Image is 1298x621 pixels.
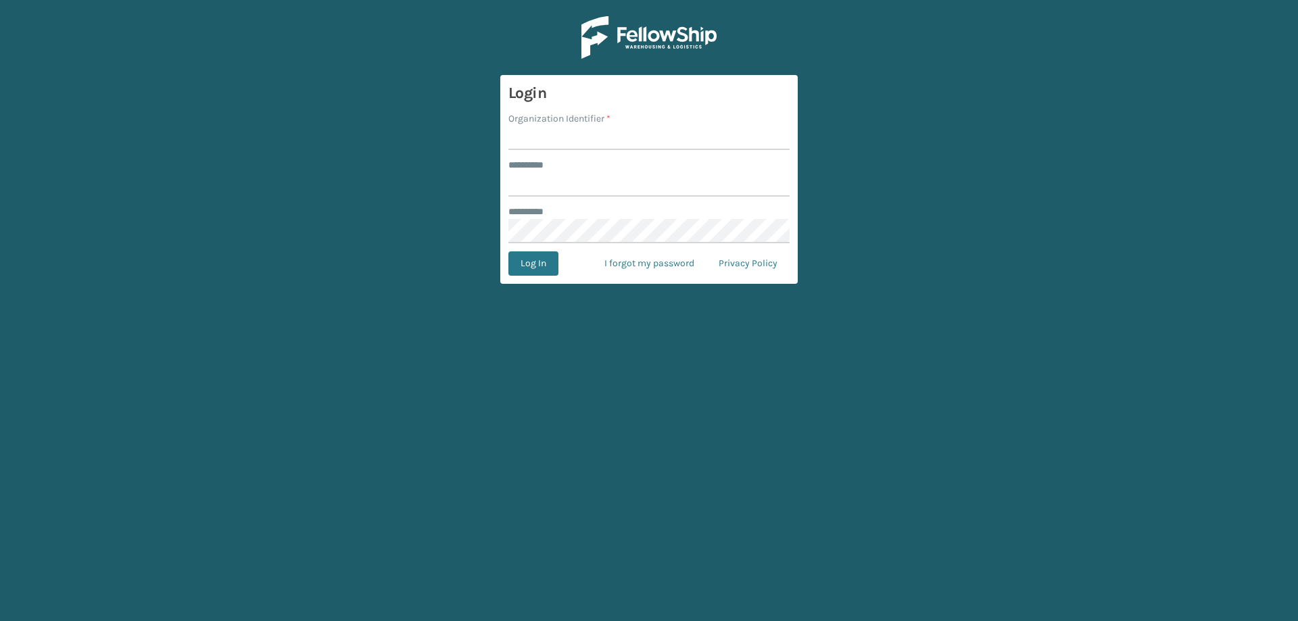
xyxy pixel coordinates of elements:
button: Log In [508,251,558,276]
a: Privacy Policy [706,251,790,276]
img: Logo [581,16,717,59]
h3: Login [508,83,790,103]
label: Organization Identifier [508,111,610,126]
a: I forgot my password [592,251,706,276]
